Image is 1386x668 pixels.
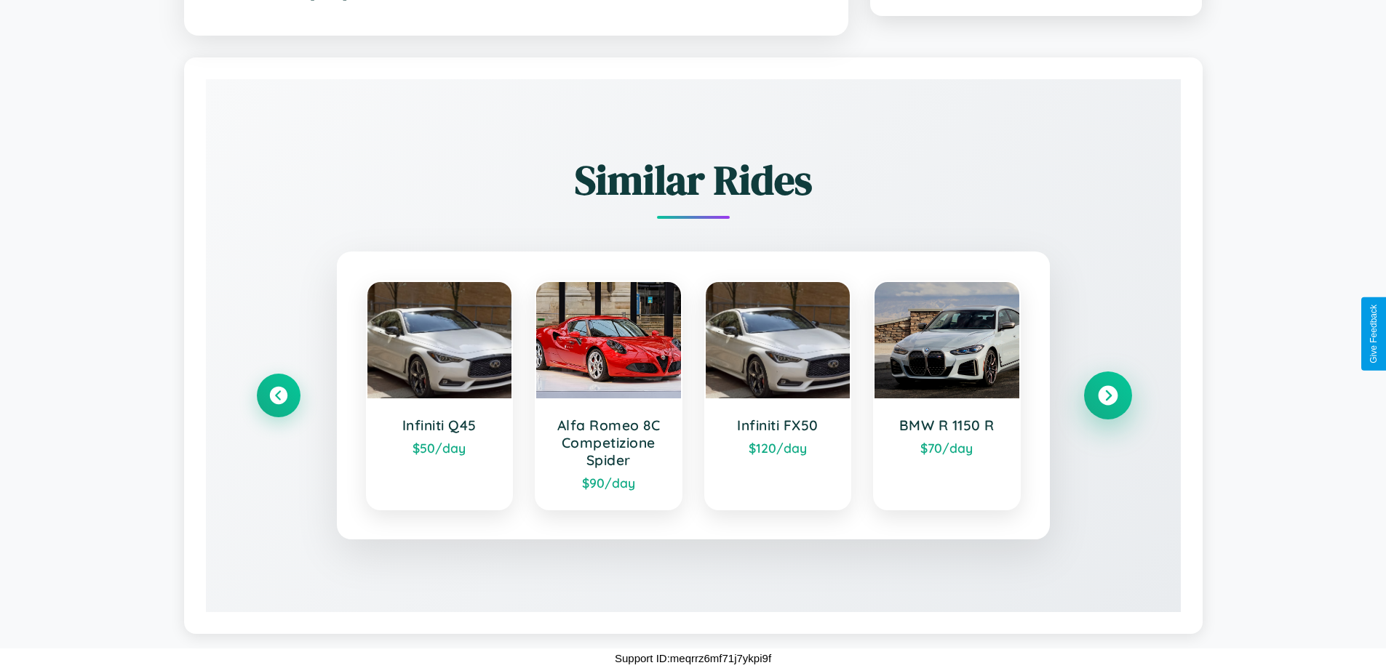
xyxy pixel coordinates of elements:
h3: Infiniti Q45 [382,417,498,434]
a: BMW R 1150 R$70/day [873,281,1021,510]
h2: Similar Rides [257,152,1130,208]
div: $ 120 /day [720,440,836,456]
h3: BMW R 1150 R [889,417,1005,434]
div: Give Feedback [1369,305,1379,363]
div: $ 50 /day [382,440,498,456]
p: Support ID: meqrrz6mf71j7ykpi9f [615,648,771,668]
h3: Alfa Romeo 8C Competizione Spider [551,417,666,469]
div: $ 90 /day [551,475,666,491]
div: $ 70 /day [889,440,1005,456]
a: Infiniti FX50$120/day [704,281,852,510]
h3: Infiniti FX50 [720,417,836,434]
a: Alfa Romeo 8C Competizione Spider$90/day [535,281,682,510]
a: Infiniti Q45$50/day [366,281,514,510]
